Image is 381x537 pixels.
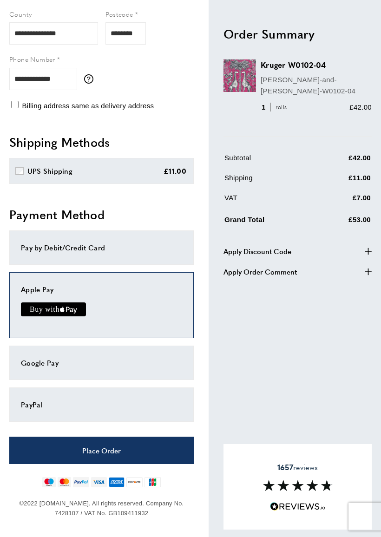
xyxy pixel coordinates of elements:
[223,266,297,277] span: Apply Order Comment
[319,172,371,190] td: £11.00
[126,477,143,487] img: discover
[224,192,318,210] td: VAT
[9,437,194,464] button: Place Order
[319,192,371,210] td: £7.00
[27,165,73,177] div: UPS Shipping
[58,477,71,487] img: mastercard
[277,462,293,472] strong: 1657
[22,102,154,110] span: Billing address same as delivery address
[261,59,372,70] h3: Kruger W0102-04
[223,245,291,256] span: Apply Discount Code
[84,74,98,84] button: More information
[73,477,89,487] img: paypal
[224,212,318,232] td: Grand Total
[91,477,106,487] img: visa
[21,284,182,295] div: Apple Pay
[349,103,372,111] span: £42.00
[263,480,333,491] img: Reviews section
[261,101,290,112] div: 1
[270,103,289,111] span: rolls
[270,502,326,511] img: Reviews.io 5 stars
[224,172,318,190] td: Shipping
[20,500,184,516] span: ©2022 [DOMAIN_NAME]. All rights reserved. Company No. 7428107 / VAT No. GB109411932
[109,477,125,487] img: american-express
[9,206,194,223] h2: Payment Method
[319,212,371,232] td: £53.00
[223,59,256,92] img: Kruger W0102-04
[9,9,32,19] span: County
[261,74,372,96] p: [PERSON_NAME]-and-[PERSON_NAME]-W0102-04
[21,242,182,253] div: Pay by Debit/Credit Card
[105,9,133,19] span: Postcode
[145,477,161,487] img: jcb
[21,357,182,368] div: Google Pay
[164,165,186,177] div: £11.00
[9,54,55,64] span: Phone Number
[277,463,318,472] span: reviews
[319,152,371,170] td: £42.00
[9,134,194,151] h2: Shipping Methods
[11,101,19,108] input: Billing address same as delivery address
[42,477,56,487] img: maestro
[21,399,182,410] div: PayPal
[223,25,372,42] h2: Order Summary
[224,152,318,170] td: Subtotal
